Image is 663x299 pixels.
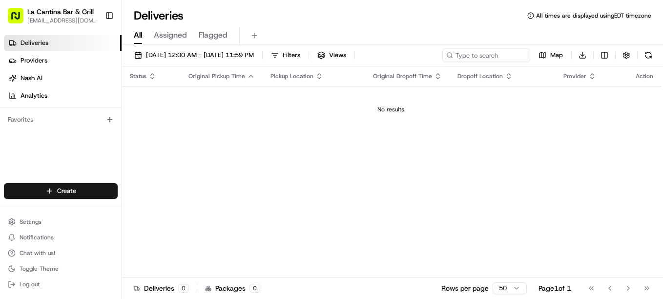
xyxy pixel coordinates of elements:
[457,72,503,80] span: Dropoff Location
[20,249,55,257] span: Chat with us!
[283,51,300,60] span: Filters
[249,284,260,293] div: 0
[20,234,54,241] span: Notifications
[267,48,305,62] button: Filters
[270,72,313,80] span: Pickup Location
[4,278,118,291] button: Log out
[441,283,489,293] p: Rows per page
[563,72,586,80] span: Provider
[536,12,651,20] span: All times are displayed using EDT timezone
[539,283,571,293] div: Page 1 of 1
[4,4,101,27] button: La Cantina Bar & Grill[EMAIL_ADDRESS][DOMAIN_NAME]
[21,56,47,65] span: Providers
[134,29,142,41] span: All
[130,72,146,80] span: Status
[134,8,184,23] h1: Deliveries
[4,35,122,51] a: Deliveries
[205,283,260,293] div: Packages
[642,48,655,62] button: Refresh
[4,215,118,229] button: Settings
[4,231,118,244] button: Notifications
[27,17,97,24] button: [EMAIL_ADDRESS][DOMAIN_NAME]
[146,51,254,60] span: [DATE] 12:00 AM - [DATE] 11:59 PM
[57,187,76,195] span: Create
[4,53,122,68] a: Providers
[20,265,59,273] span: Toggle Theme
[178,284,189,293] div: 0
[550,51,563,60] span: Map
[4,262,118,276] button: Toggle Theme
[4,70,122,86] a: Nash AI
[126,106,657,113] div: No results.
[134,283,189,293] div: Deliveries
[130,48,258,62] button: [DATE] 12:00 AM - [DATE] 11:59 PM
[373,72,432,80] span: Original Dropoff Time
[534,48,567,62] button: Map
[21,91,47,100] span: Analytics
[21,39,48,47] span: Deliveries
[27,7,94,17] button: La Cantina Bar & Grill
[442,48,530,62] input: Type to search
[188,72,245,80] span: Original Pickup Time
[4,88,122,104] a: Analytics
[154,29,187,41] span: Assigned
[329,51,346,60] span: Views
[4,183,118,199] button: Create
[20,280,40,288] span: Log out
[636,72,653,80] div: Action
[4,246,118,260] button: Chat with us!
[20,218,41,226] span: Settings
[199,29,228,41] span: Flagged
[313,48,351,62] button: Views
[21,74,42,83] span: Nash AI
[4,112,118,128] div: Favorites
